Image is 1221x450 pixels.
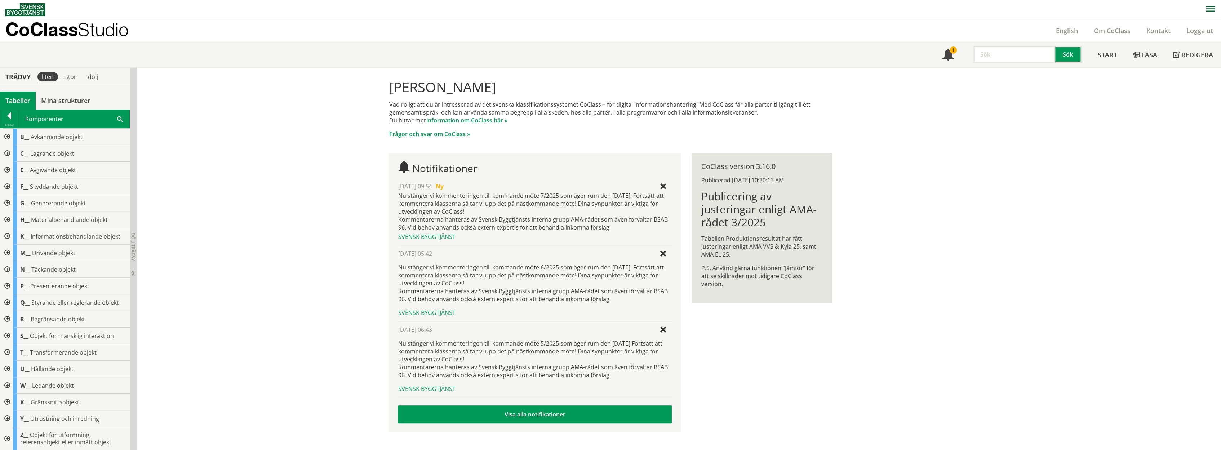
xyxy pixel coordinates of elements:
span: Q__ [20,299,30,307]
div: liten [37,72,58,81]
span: P__ [20,282,29,290]
div: 1 [950,46,957,54]
a: Frågor och svar om CoClass » [389,130,470,138]
span: Materialbehandlande objekt [31,216,108,224]
p: CoClass [5,25,129,34]
span: Läsa [1141,50,1157,59]
p: Vad roligt att du är intresserad av det svenska klassifikationssystemet CoClass – för digital inf... [389,101,832,124]
span: Hållande objekt [31,365,74,373]
span: H__ [20,216,30,224]
div: CoClass version 3.16.0 [701,162,822,170]
span: Avkännande objekt [31,133,83,141]
div: Svensk Byggtjänst [398,385,671,393]
span: Redigera [1181,50,1213,59]
span: Z__ [20,431,28,439]
img: Svensk Byggtjänst [5,3,45,16]
span: Objekt för utformning, referensobjekt eller inmätt objekt [20,431,111,446]
span: S__ [20,332,28,340]
span: Ledande objekt [32,382,74,389]
span: Avgivande objekt [30,166,76,174]
span: Dölj trädvy [130,233,136,261]
button: Sök [1055,46,1082,63]
span: E__ [20,166,28,174]
div: Trädvy [1,73,35,81]
a: Om CoClass [1086,26,1138,35]
span: Drivande objekt [32,249,75,257]
span: Gränssnittsobjekt [31,398,79,406]
a: Start [1090,42,1125,67]
input: Sök [973,46,1055,63]
a: 1 [934,42,962,67]
div: Svensk Byggtjänst [398,233,671,241]
span: W__ [20,382,31,389]
span: R__ [20,315,29,323]
p: Tabellen Produktionsresultat har fått justeringar enligt AMA VVS & Kyla 25, samt AMA EL 25. [701,235,822,258]
a: CoClassStudio [5,19,144,42]
span: Start [1098,50,1117,59]
span: N__ [20,266,30,273]
span: B__ [20,133,29,141]
span: M__ [20,249,31,257]
span: G__ [20,199,30,207]
span: Notifikationer [412,161,477,175]
p: Nu stänger vi kommenteringen till kommande möte 6/2025 som äger rum den [DATE]. Fortsätt att komm... [398,263,671,303]
span: T__ [20,348,28,356]
span: [DATE] 09.54 [398,182,432,190]
span: Transformerande objekt [30,348,97,356]
span: Informationsbehandlande objekt [31,232,120,240]
h1: [PERSON_NAME] [389,79,832,95]
span: Y__ [20,415,29,423]
span: Skyddande objekt [30,183,78,191]
a: Logga ut [1178,26,1221,35]
a: English [1048,26,1086,35]
span: Studio [78,19,129,40]
span: K__ [20,232,29,240]
span: F__ [20,183,28,191]
div: Komponenter [19,110,129,128]
span: Täckande objekt [31,266,76,273]
a: Redigera [1165,42,1221,67]
span: Sök i tabellen [117,115,123,122]
p: P.S. Använd gärna funktionen ”Jämför” för att se skillnader mot tidigare CoClass version. [701,264,822,288]
div: Nu stänger vi kommenteringen till kommande möte 7/2025 som äger rum den [DATE]. Fortsätt att komm... [398,192,671,231]
span: Genererande objekt [31,199,86,207]
a: information om CoClass här » [426,116,507,124]
div: stor [61,72,81,81]
span: Begränsande objekt [31,315,85,323]
span: [DATE] 06.43 [398,326,432,334]
div: Publicerad [DATE] 10:30:13 AM [701,176,822,184]
span: Utrustning och inredning [30,415,99,423]
span: Presenterande objekt [30,282,89,290]
a: Visa alla notifikationer [398,405,671,423]
h1: Publicering av justeringar enligt AMA-rådet 3/2025 [701,190,822,229]
span: U__ [20,365,30,373]
span: Lagrande objekt [30,150,74,157]
span: Notifikationer [942,50,954,61]
p: Nu stänger vi kommenteringen till kommande möte 5/2025 som äger rum den [DATE] Fortsätt att komme... [398,339,671,379]
div: Tillbaka [0,122,18,128]
span: Ny [435,182,443,190]
span: Objekt för mänsklig interaktion [30,332,114,340]
span: [DATE] 05.42 [398,250,432,258]
span: X__ [20,398,29,406]
a: Läsa [1125,42,1165,67]
a: Kontakt [1138,26,1178,35]
div: Svensk Byggtjänst [398,309,671,317]
span: C__ [20,150,29,157]
a: Mina strukturer [36,92,96,110]
div: dölj [84,72,102,81]
span: Styrande eller reglerande objekt [31,299,119,307]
